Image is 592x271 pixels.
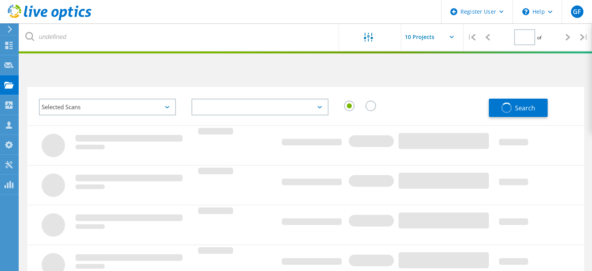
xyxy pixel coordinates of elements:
[515,104,535,112] span: Search
[464,23,480,51] div: |
[19,23,339,51] input: undefined
[39,99,176,115] div: Selected Scans
[537,34,541,41] span: of
[489,99,548,117] button: Search
[8,16,91,22] a: Live Optics Dashboard
[576,23,592,51] div: |
[522,8,529,15] svg: \n
[573,9,581,15] span: GF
